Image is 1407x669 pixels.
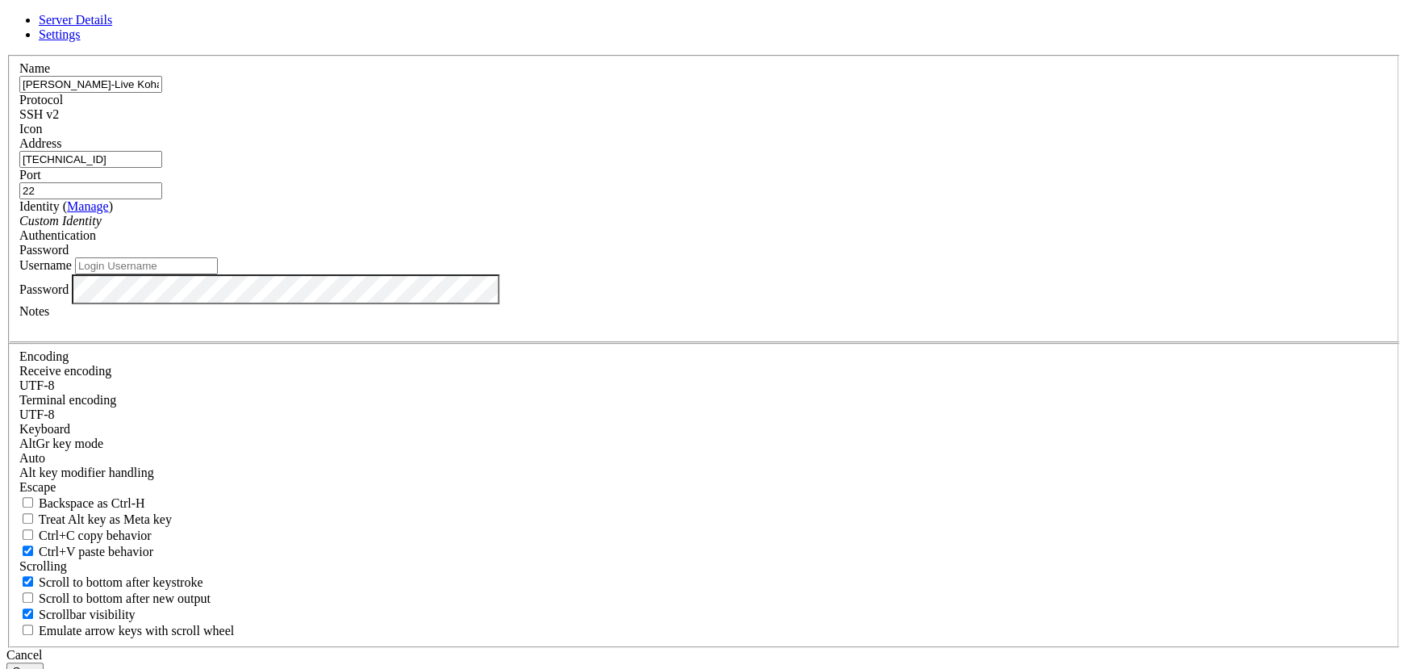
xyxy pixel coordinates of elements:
label: Protocol [19,93,63,107]
span: Ctrl+C copy behavior [39,529,152,542]
label: Set the expected encoding for data received from the host. If the encodings do not match, visual ... [19,437,103,450]
label: If true, the backspace should send BS ('\x08', aka ^H). Otherwise the backspace key should send '... [19,496,145,510]
label: Scroll to bottom after new output. [19,592,211,605]
label: Address [19,136,61,150]
span: Backspace as Ctrl-H [39,496,145,510]
input: Login Username [75,257,218,274]
label: When using the alternative screen buffer, and DECCKM (Application Cursor Keys) is active, mouse w... [19,624,234,638]
input: Scroll to bottom after new output [23,592,33,603]
label: Set the expected encoding for data received from the host. If the encodings do not match, visual ... [19,364,111,378]
label: Whether to scroll to the bottom on any keystroke. [19,575,203,589]
label: Authentication [19,228,96,242]
span: Scroll to bottom after new output [39,592,211,605]
label: Identity [19,199,113,213]
div: Password [19,243,1388,257]
label: Whether the Alt key acts as a Meta key or as a distinct Alt key. [19,512,172,526]
div: Auto [19,451,1388,466]
a: Server Details [39,13,112,27]
span: Escape [19,480,56,494]
label: Ctrl+V pastes if true, sends ^V to host if false. Ctrl+Shift+V sends ^V to host if true, pastes i... [19,545,153,558]
span: ( ) [63,199,113,213]
span: UTF-8 [19,378,55,392]
div: Escape [19,480,1388,495]
span: Treat Alt key as Meta key [39,512,172,526]
label: Username [19,258,72,272]
div: UTF-8 [19,408,1388,422]
label: Controls how the Alt key is handled. Escape: Send an ESC prefix. 8-Bit: Add 128 to the typed char... [19,466,154,479]
label: Port [19,168,41,182]
span: Scroll to bottom after keystroke [39,575,203,589]
span: UTF-8 [19,408,55,421]
span: Auto [19,451,45,465]
i: Custom Identity [19,214,102,228]
label: The default terminal encoding. ISO-2022 enables character map translations (like graphics maps). ... [19,393,116,407]
input: Emulate arrow keys with scroll wheel [23,625,33,635]
label: Ctrl-C copies if true, send ^C to host if false. Ctrl-Shift-C sends ^C to host if true, copies if... [19,529,152,542]
input: Ctrl+C copy behavior [23,529,33,540]
label: Password [19,282,69,295]
label: Icon [19,122,42,136]
span: Emulate arrow keys with scroll wheel [39,624,234,638]
input: Port Number [19,182,162,199]
span: SSH v2 [19,107,59,121]
input: Server Name [19,76,162,93]
div: Custom Identity [19,214,1388,228]
a: Settings [39,27,81,41]
input: Host Name or IP [19,151,162,168]
label: The vertical scrollbar mode. [19,608,136,621]
span: Scrollbar visibility [39,608,136,621]
a: Manage [67,199,109,213]
label: Encoding [19,349,69,363]
label: Scrolling [19,559,67,573]
label: Notes [19,304,49,318]
span: Ctrl+V paste behavior [39,545,153,558]
div: UTF-8 [19,378,1388,393]
label: Keyboard [19,422,70,436]
span: Password [19,243,69,257]
input: Ctrl+V paste behavior [23,546,33,556]
input: Scrollbar visibility [23,608,33,619]
label: Name [19,61,50,75]
input: Scroll to bottom after keystroke [23,576,33,587]
div: SSH v2 [19,107,1388,122]
input: Backspace as Ctrl-H [23,497,33,508]
input: Treat Alt key as Meta key [23,513,33,524]
div: Cancel [6,648,1401,663]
